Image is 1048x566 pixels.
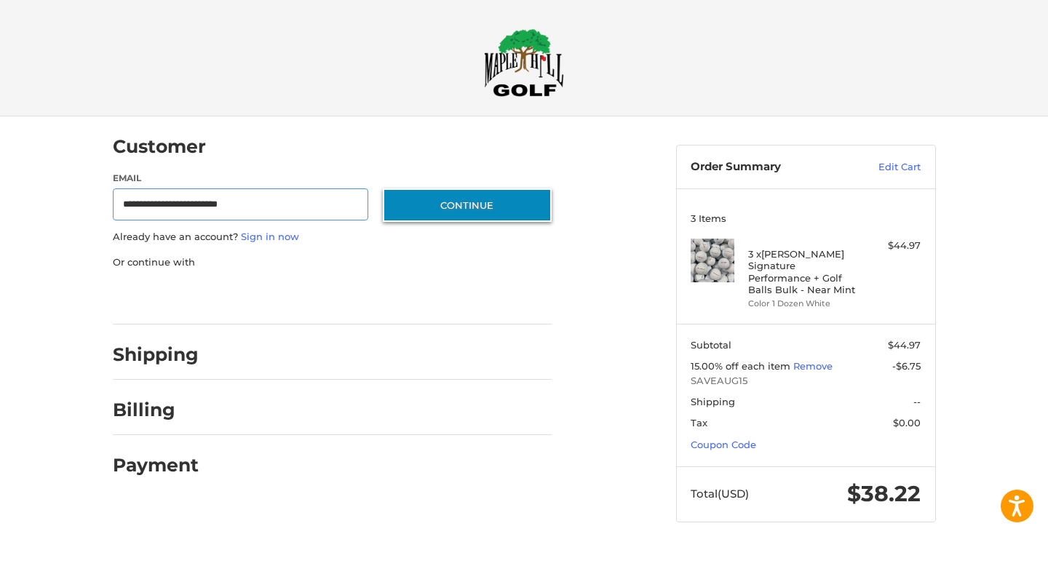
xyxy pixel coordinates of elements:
[691,374,921,388] span: SAVEAUG15
[748,298,860,310] li: Color 1 Dozen White
[893,417,921,429] span: $0.00
[113,255,552,270] p: Or continue with
[113,230,552,244] p: Already have an account?
[913,396,921,407] span: --
[793,360,833,372] a: Remove
[847,160,921,175] a: Edit Cart
[108,284,217,310] iframe: PayPal-paypal
[748,248,860,295] h4: 3 x [PERSON_NAME] Signature Performance + Golf Balls Bulk - Near Mint
[231,284,341,310] iframe: PayPal-paylater
[691,360,793,372] span: 15.00% off each item
[847,480,921,507] span: $38.22
[691,396,735,407] span: Shipping
[484,28,564,97] img: Maple Hill Golf
[691,212,921,224] h3: 3 Items
[383,188,552,222] button: Continue
[691,439,756,450] a: Coupon Code
[113,172,369,185] label: Email
[241,231,299,242] a: Sign in now
[888,339,921,351] span: $44.97
[892,360,921,372] span: -$6.75
[691,160,847,175] h3: Order Summary
[113,343,199,366] h2: Shipping
[863,239,921,253] div: $44.97
[691,417,707,429] span: Tax
[928,527,1048,566] iframe: Google Customer Reviews
[113,135,206,158] h2: Customer
[113,454,199,477] h2: Payment
[113,399,198,421] h2: Billing
[691,487,749,501] span: Total (USD)
[691,339,731,351] span: Subtotal
[354,284,464,310] iframe: PayPal-venmo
